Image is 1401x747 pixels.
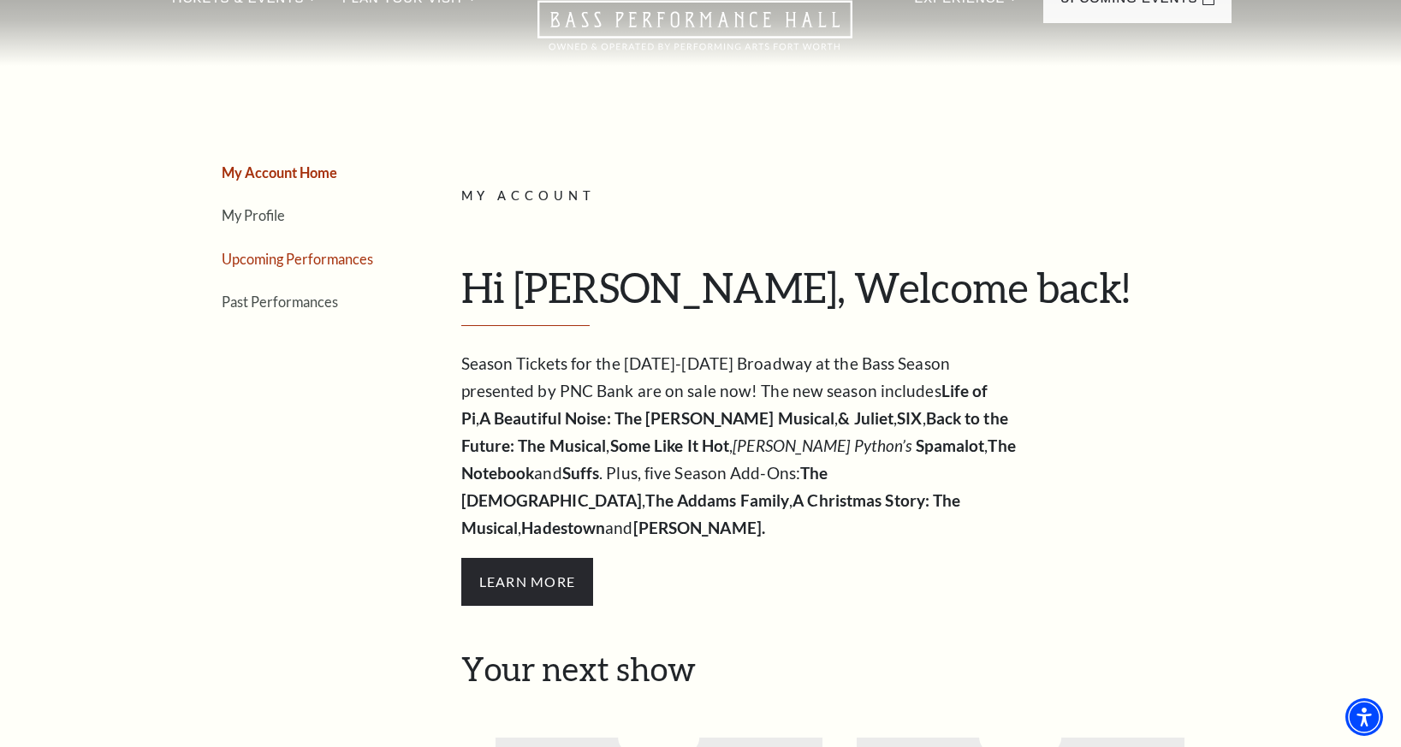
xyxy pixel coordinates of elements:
strong: A Beautiful Noise: The [PERSON_NAME] Musical [479,408,834,428]
h2: Your next show [461,649,1219,689]
strong: Suffs [562,463,600,483]
a: My Account Home [222,164,337,181]
strong: [PERSON_NAME]. [633,518,765,537]
a: Upcoming Performances [222,251,373,267]
em: [PERSON_NAME] Python’s [733,436,911,455]
a: Hamilton Learn More [461,571,594,590]
a: My Profile [222,207,285,223]
strong: & Juliet [838,408,893,428]
strong: The [DEMOGRAPHIC_DATA] [461,463,828,510]
strong: A Christmas Story: The Musical [461,490,961,537]
strong: SIX [897,408,922,428]
h1: Hi [PERSON_NAME], Welcome back! [461,263,1219,326]
strong: Some Like It Hot [610,436,730,455]
span: Learn More [461,558,594,606]
p: Season Tickets for the [DATE]-[DATE] Broadway at the Bass Season presented by PNC Bank are on sal... [461,350,1018,542]
strong: The Notebook [461,436,1016,483]
span: My Account [461,188,597,203]
strong: Back to the Future: The Musical [461,408,1008,455]
strong: Spamalot [916,436,985,455]
strong: Hadestown [521,518,605,537]
a: Past Performances [222,293,338,310]
div: Accessibility Menu [1345,698,1383,736]
strong: The Addams Family [645,490,789,510]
